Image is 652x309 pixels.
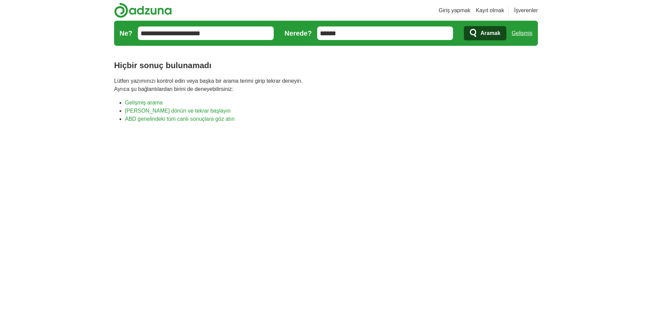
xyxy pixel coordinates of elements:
[514,6,538,15] a: İşverenler
[512,30,532,36] font: Gelişmiş
[439,6,470,15] a: Giriş yapmak
[481,30,501,36] font: Aramak
[125,116,235,122] a: ABD genelindeki tüm canlı sonuçlara göz atın
[125,108,231,114] a: [PERSON_NAME] dönün ve tekrar başlayın
[439,7,470,13] font: Giriş yapmak
[476,6,504,15] a: Kayıt olmak
[514,7,538,13] font: İşverenler
[464,26,506,40] button: Aramak
[114,78,303,84] font: Lütfen yazımınızı kontrol edin veya başka bir arama terimi girip tekrar deneyin.
[120,30,132,37] font: Ne?
[114,86,233,92] font: Ayrıca şu bağlantılardan birini de deneyebilirsiniz:
[125,100,163,105] a: Gelişmiş arama
[114,3,172,18] img: Adzuna logosu
[512,26,532,40] a: Gelişmiş
[114,61,212,70] font: Hiçbir sonuç bulunamadı
[476,7,504,13] font: Kayıt olmak
[285,30,312,37] font: Nerede?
